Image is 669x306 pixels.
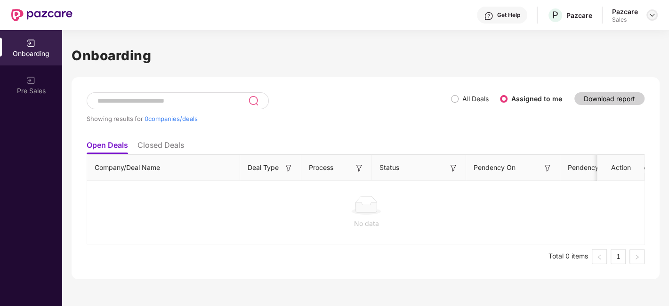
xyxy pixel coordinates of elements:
[449,163,458,173] img: svg+xml;base64,PHN2ZyB3aWR0aD0iMTYiIGhlaWdodD0iMTYiIHZpZXdCb3g9IjAgMCAxNiAxNiIgZmlsbD0ibm9uZSIgeG...
[87,155,240,181] th: Company/Deal Name
[379,162,399,173] span: Status
[592,249,607,264] button: left
[497,11,520,19] div: Get Help
[87,140,128,154] li: Open Deals
[560,155,631,181] th: Pendency
[462,95,489,103] label: All Deals
[552,9,558,21] span: P
[248,95,259,106] img: svg+xml;base64,PHN2ZyB3aWR0aD0iMjQiIGhlaWdodD0iMjUiIHZpZXdCb3g9IjAgMCAyNCAyNSIgZmlsbD0ibm9uZSIgeG...
[248,162,279,173] span: Deal Type
[137,140,184,154] li: Closed Deals
[596,254,602,260] span: left
[474,162,516,173] span: Pendency On
[566,11,592,20] div: Pazcare
[87,115,451,122] div: Showing results for
[355,163,364,173] img: svg+xml;base64,PHN2ZyB3aWR0aD0iMTYiIGhlaWdodD0iMTYiIHZpZXdCb3g9IjAgMCAxNiAxNiIgZmlsbD0ibm9uZSIgeG...
[145,115,198,122] span: 0 companies/deals
[592,249,607,264] li: Previous Page
[597,155,645,181] th: Action
[611,250,625,264] a: 1
[611,249,626,264] li: 1
[284,163,293,173] img: svg+xml;base64,PHN2ZyB3aWR0aD0iMTYiIGhlaWdodD0iMTYiIHZpZXdCb3g9IjAgMCAxNiAxNiIgZmlsbD0ibm9uZSIgeG...
[574,92,645,105] button: Download report
[629,249,645,264] button: right
[11,9,73,21] img: New Pazcare Logo
[648,11,656,19] img: svg+xml;base64,PHN2ZyBpZD0iRHJvcGRvd24tMzJ4MzIiIHhtbG5zPSJodHRwOi8vd3d3LnczLm9yZy8yMDAwL3N2ZyIgd2...
[72,45,660,66] h1: Onboarding
[634,254,640,260] span: right
[309,162,333,173] span: Process
[548,249,588,264] li: Total 0 items
[612,7,638,16] div: Pazcare
[543,163,552,173] img: svg+xml;base64,PHN2ZyB3aWR0aD0iMTYiIGhlaWdodD0iMTYiIHZpZXdCb3g9IjAgMCAxNiAxNiIgZmlsbD0ibm9uZSIgeG...
[568,162,616,173] span: Pendency
[629,249,645,264] li: Next Page
[26,76,36,85] img: svg+xml;base64,PHN2ZyB3aWR0aD0iMjAiIGhlaWdodD0iMjAiIHZpZXdCb3g9IjAgMCAyMCAyMCIgZmlsbD0ibm9uZSIgeG...
[95,218,638,229] div: No data
[484,11,493,21] img: svg+xml;base64,PHN2ZyBpZD0iSGVscC0zMngzMiIgeG1sbnM9Imh0dHA6Ly93d3cudzMub3JnLzIwMDAvc3ZnIiB3aWR0aD...
[612,16,638,24] div: Sales
[511,95,562,103] label: Assigned to me
[26,39,36,48] img: svg+xml;base64,PHN2ZyB3aWR0aD0iMjAiIGhlaWdodD0iMjAiIHZpZXdCb3g9IjAgMCAyMCAyMCIgZmlsbD0ibm9uZSIgeG...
